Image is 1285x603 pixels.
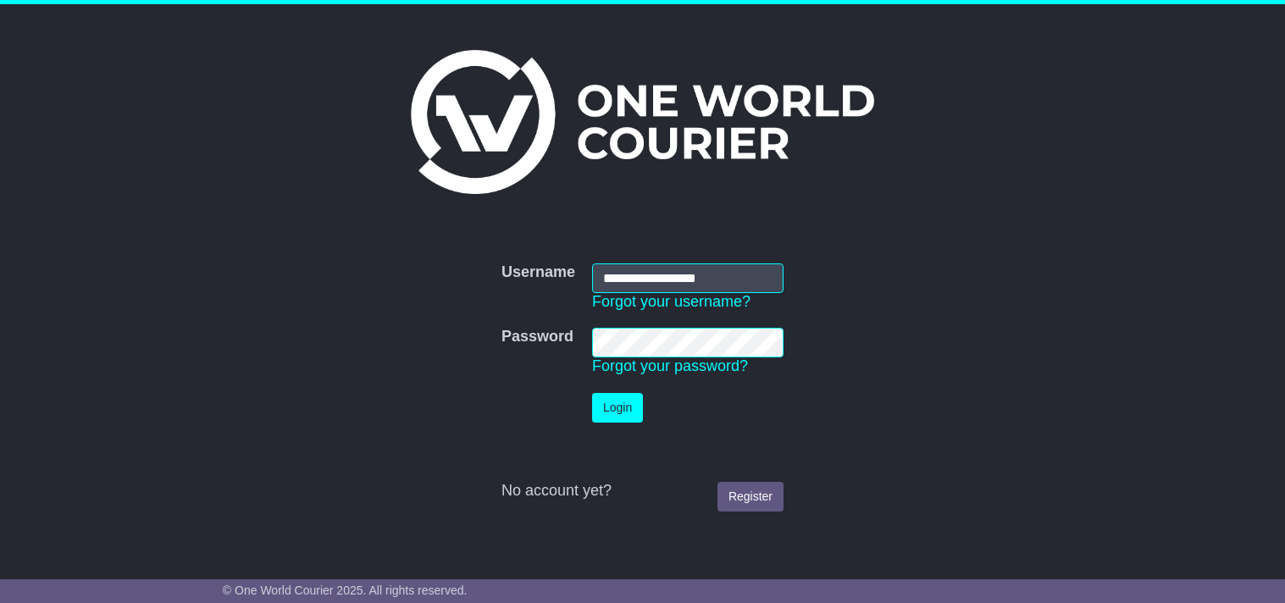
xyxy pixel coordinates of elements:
[717,482,784,512] a: Register
[223,584,468,597] span: © One World Courier 2025. All rights reserved.
[592,293,751,310] a: Forgot your username?
[501,328,573,346] label: Password
[501,482,784,501] div: No account yet?
[592,393,643,423] button: Login
[592,357,748,374] a: Forgot your password?
[501,263,575,282] label: Username
[411,50,873,194] img: One World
